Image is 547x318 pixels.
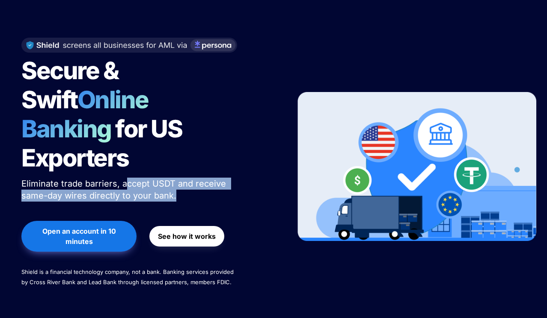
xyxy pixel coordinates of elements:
strong: Open an account in 10 minutes [42,227,118,246]
a: Open an account in 10 minutes [21,217,137,256]
button: Open an account in 10 minutes [21,221,137,252]
span: Online Banking [21,85,157,143]
a: See how it works [149,222,224,251]
button: See how it works [149,226,224,247]
span: Eliminate trade barriers, accept USDT and receive same-day wires directly to your bank. [21,178,229,201]
span: Secure & Swift [21,56,122,114]
span: for US Exporters [21,114,186,172]
strong: See how it works [158,232,216,241]
span: Shield is a financial technology company, not a bank. Banking services provided by Cross River Ba... [21,268,235,285]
